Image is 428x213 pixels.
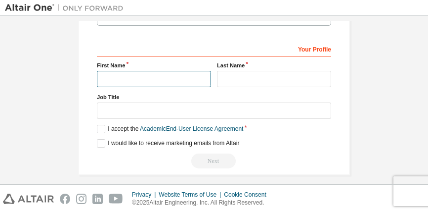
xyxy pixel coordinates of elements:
[159,191,224,199] div: Website Terms of Use
[97,93,331,101] label: Job Title
[5,3,128,13] img: Altair One
[217,61,331,69] label: Last Name
[60,194,70,204] img: facebook.svg
[140,125,243,132] a: Academic End-User License Agreement
[3,194,54,204] img: altair_logo.svg
[224,191,272,199] div: Cookie Consent
[76,194,86,204] img: instagram.svg
[97,139,239,148] label: I would like to receive marketing emails from Altair
[132,191,159,199] div: Privacy
[97,125,243,133] label: I accept the
[97,41,331,56] div: Your Profile
[109,194,123,204] img: youtube.svg
[132,199,272,207] p: © 2025 Altair Engineering, Inc. All Rights Reserved.
[92,194,103,204] img: linkedin.svg
[97,154,331,168] div: Please wait while checking email ...
[97,61,211,69] label: First Name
